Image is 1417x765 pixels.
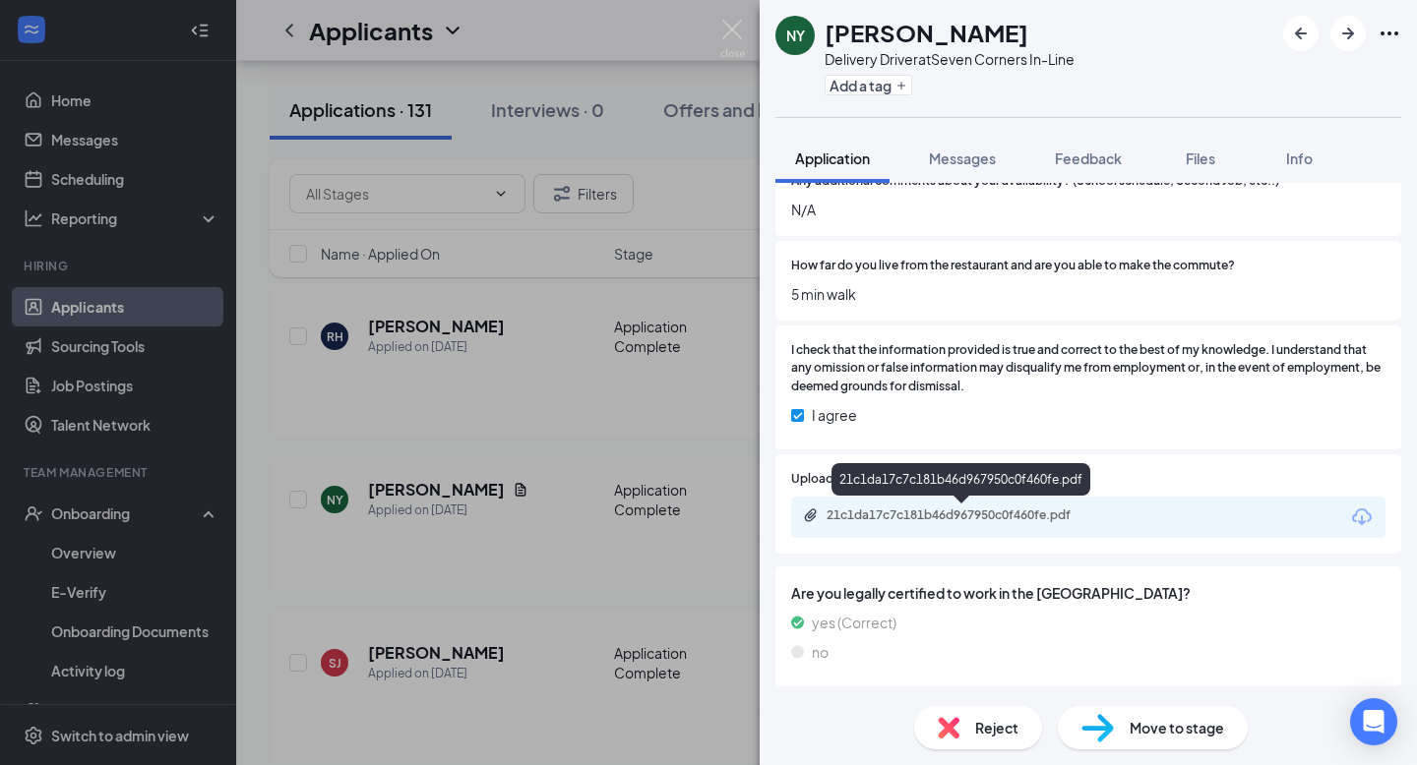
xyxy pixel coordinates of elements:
div: Open Intercom Messenger [1350,698,1397,745]
span: Upload Resume [791,470,881,489]
span: Move to stage [1130,717,1224,738]
div: 21c1da17c7c181b46d967950c0f460fe.pdf [827,507,1102,523]
span: no [812,641,829,663]
span: I agree [812,404,857,426]
span: How far do you live from the restaurant and are you able to make the commute? [791,257,1235,275]
button: PlusAdd a tag [825,75,912,95]
span: Messages [929,149,996,167]
svg: Download [1350,505,1374,529]
div: NY [786,26,805,45]
svg: ArrowRight [1336,22,1360,45]
svg: Plus [895,80,907,91]
h1: [PERSON_NAME] [825,16,1028,49]
span: Are you legally certified to work in the [GEOGRAPHIC_DATA]? [791,582,1386,604]
span: I check that the information provided is true and correct to the best of my knowledge. I understa... [791,341,1386,397]
span: yes (Correct) [812,612,896,633]
span: Info [1286,149,1313,167]
svg: Paperclip [803,507,819,523]
div: 21c1da17c7c181b46d967950c0f460fe.pdf [832,463,1090,496]
span: Reject [975,717,1018,738]
svg: Ellipses [1378,22,1401,45]
button: ArrowRight [1330,16,1366,51]
svg: ArrowLeftNew [1289,22,1313,45]
button: ArrowLeftNew [1283,16,1319,51]
div: Delivery Driver at Seven Corners In-Line [825,49,1075,69]
span: Feedback [1055,149,1122,167]
a: Paperclip21c1da17c7c181b46d967950c0f460fe.pdf [803,507,1122,526]
span: Application [795,149,870,167]
span: N/A [791,199,1386,220]
span: 5 min walk [791,283,1386,305]
span: Files [1186,149,1215,167]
